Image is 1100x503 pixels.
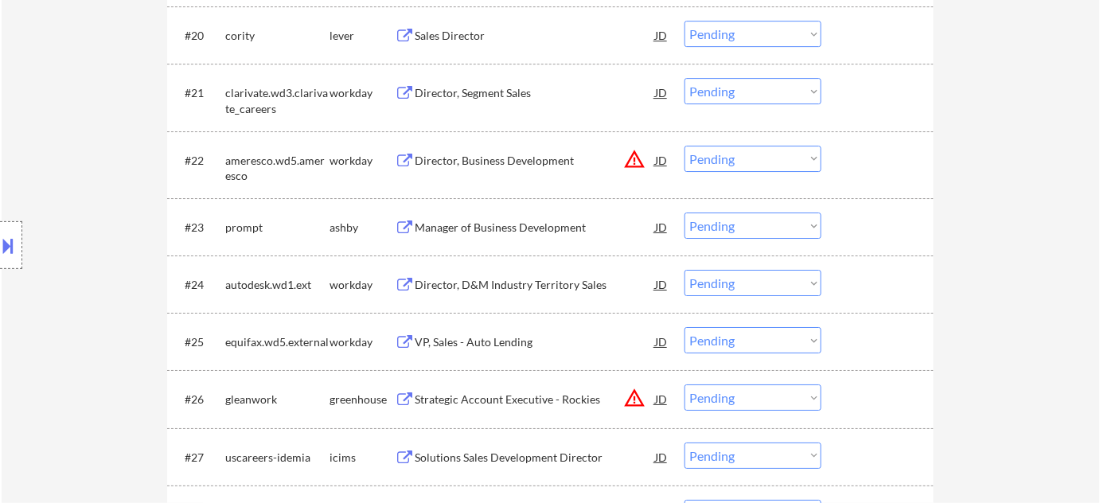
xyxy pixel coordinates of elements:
div: Director, Business Development [415,153,655,169]
div: JD [653,270,669,298]
div: JD [653,327,669,356]
div: JD [653,146,669,174]
div: #20 [185,28,213,44]
div: Solutions Sales Development Director [415,450,655,466]
div: #21 [185,85,213,101]
div: VP, Sales - Auto Lending [415,334,655,350]
div: gleanwork [225,392,330,407]
div: cority [225,28,330,44]
div: JD [653,443,669,471]
div: ashby [330,220,395,236]
button: warning_amber [623,387,646,409]
div: Director, D&M Industry Territory Sales [415,277,655,293]
div: JD [653,21,669,49]
div: JD [653,78,669,107]
div: icims [330,450,395,466]
div: #26 [185,392,213,407]
div: uscareers-idemia [225,450,330,466]
div: workday [330,153,395,169]
div: workday [330,334,395,350]
div: Strategic Account Executive - Rockies [415,392,655,407]
div: clarivate.wd3.clarivate_careers [225,85,330,116]
div: Sales Director [415,28,655,44]
div: workday [330,85,395,101]
div: lever [330,28,395,44]
div: #27 [185,450,213,466]
div: Director, Segment Sales [415,85,655,101]
div: greenhouse [330,392,395,407]
div: Manager of Business Development [415,220,655,236]
div: JD [653,384,669,413]
div: workday [330,277,395,293]
div: JD [653,213,669,241]
button: warning_amber [623,148,646,170]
